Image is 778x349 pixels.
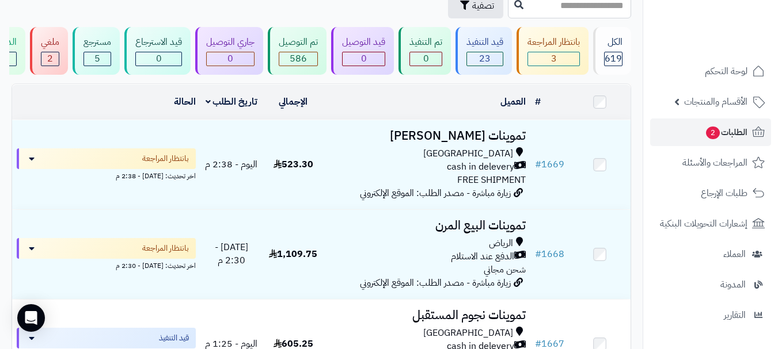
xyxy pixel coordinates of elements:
[135,36,182,49] div: قيد الاسترجاع
[360,186,511,200] span: زيارة مباشرة - مصدر الطلب: الموقع الإلكتروني
[701,185,747,201] span: طلبات الإرجاع
[650,149,771,177] a: المراجعات والأسئلة
[70,27,122,75] a: مسترجع 5
[484,263,526,277] span: شحن مجاني
[528,52,579,66] div: 3
[156,52,162,66] span: 0
[705,126,720,140] span: 2
[279,95,308,109] a: الإجمالي
[423,147,513,160] span: [GEOGRAPHIC_DATA]
[207,52,254,66] div: 0
[650,210,771,237] a: إشعارات التحويلات البنكية
[17,304,45,332] div: Open Intercom Messenger
[535,158,564,171] a: #1669
[705,124,747,140] span: الطلبات
[535,247,564,261] a: #1668
[17,169,196,181] div: اخر تحديث: [DATE] - 2:38 م
[650,271,771,298] a: المدونة
[342,36,385,49] div: قيد التوصيل
[650,57,771,85] a: لوحة التحكم
[279,52,317,66] div: 586
[447,160,514,174] span: cash in delevery
[682,155,747,171] span: المراجعات والأسئلة
[142,243,189,254] span: بانتظار المراجعة
[329,129,526,143] h3: تموينات [PERSON_NAME]
[650,118,771,146] a: الطلبات2
[41,36,59,49] div: ملغي
[551,52,557,66] span: 3
[451,250,514,263] span: الدفع عند الاستلام
[650,301,771,329] a: التقارير
[205,158,257,171] span: اليوم - 2:38 م
[265,27,329,75] a: تم التوصيل 586
[514,27,591,75] a: بانتظار المراجعة 3
[705,63,747,79] span: لوحة التحكم
[193,27,265,75] a: جاري التوصيل 0
[453,27,514,75] a: قيد التنفيذ 23
[269,247,317,261] span: 1,109.75
[500,95,526,109] a: العميل
[215,240,248,267] span: [DATE] - 2:30 م
[423,327,513,340] span: [GEOGRAPHIC_DATA]
[47,52,53,66] span: 2
[122,27,193,75] a: قيد الاسترجاع 0
[41,52,59,66] div: 2
[279,36,318,49] div: تم التوصيل
[720,277,746,293] span: المدونة
[535,95,541,109] a: #
[467,52,503,66] div: 23
[700,9,767,33] img: logo-2.png
[329,27,396,75] a: قيد التوصيل 0
[227,52,233,66] span: 0
[361,52,367,66] span: 0
[84,36,111,49] div: مسترجع
[604,36,623,49] div: الكل
[329,219,526,232] h3: تموينات البيع المرن
[660,216,747,232] span: إشعارات التحويلات البنكية
[489,237,513,250] span: الرياض
[159,332,189,344] span: قيد التنفيذ
[409,36,442,49] div: تم التنفيذ
[17,259,196,271] div: اخر تحديث: [DATE] - 2:30 م
[591,27,633,75] a: الكل619
[290,52,307,66] span: 586
[466,36,503,49] div: قيد التنفيذ
[410,52,442,66] div: 0
[274,158,313,171] span: 523.30
[423,52,429,66] span: 0
[206,95,258,109] a: تاريخ الطلب
[84,52,111,66] div: 5
[136,52,181,66] div: 0
[94,52,100,66] span: 5
[684,94,747,110] span: الأقسام والمنتجات
[343,52,385,66] div: 0
[527,36,580,49] div: بانتظار المراجعة
[28,27,70,75] a: ملغي 2
[724,307,746,323] span: التقارير
[535,158,541,171] span: #
[206,36,255,49] div: جاري التوصيل
[457,173,526,187] span: FREE SHIPMENT
[174,95,196,109] a: الحالة
[329,309,526,322] h3: تموينات نجوم المستقبل
[723,246,746,262] span: العملاء
[479,52,491,66] span: 23
[396,27,453,75] a: تم التنفيذ 0
[650,179,771,207] a: طلبات الإرجاع
[360,276,511,290] span: زيارة مباشرة - مصدر الطلب: الموقع الإلكتروني
[142,153,189,164] span: بانتظار المراجعة
[605,52,622,66] span: 619
[535,247,541,261] span: #
[650,240,771,268] a: العملاء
